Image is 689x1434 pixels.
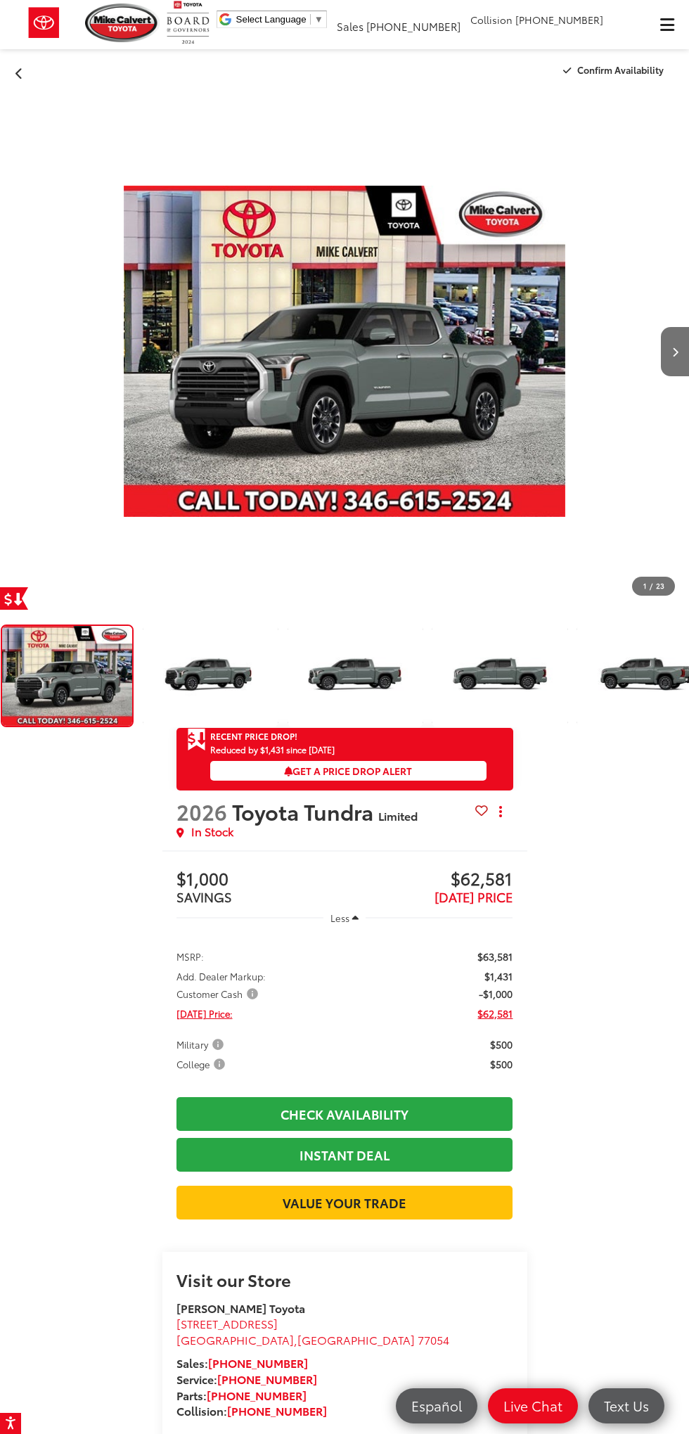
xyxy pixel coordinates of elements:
[366,18,461,34] span: [PHONE_NUMBER]
[470,13,513,27] span: Collision
[288,625,423,727] a: Expand Photo 2
[176,1371,317,1387] strong: Service:
[176,969,266,983] span: Add. Dealer Markup:
[404,1397,469,1414] span: Español
[236,14,307,25] span: Select Language
[330,911,349,924] span: Less
[337,18,363,34] span: Sales
[515,13,603,27] span: [PHONE_NUMBER]
[1,626,134,726] img: 2026 Toyota Tundra Limited
[643,580,646,591] span: 1
[484,969,513,983] span: $1,431
[208,1355,308,1371] a: [PHONE_NUMBER]
[434,888,513,906] span: [DATE] PRICE
[176,888,232,906] span: SAVINGS
[188,728,206,752] span: Get Price Drop Alert
[176,1315,449,1347] a: [STREET_ADDRESS] [GEOGRAPHIC_DATA],[GEOGRAPHIC_DATA] 77054
[284,764,412,778] span: Get a Price Drop Alert
[176,869,344,890] span: $1,000
[488,799,513,824] button: Actions
[207,1387,307,1403] a: [PHONE_NUMBER]
[210,730,297,742] span: Recent Price Drop!
[418,1331,449,1347] span: 77054
[176,987,263,1001] button: Customer Cash
[432,625,567,727] a: Expand Photo 3
[176,1006,233,1020] span: [DATE] Price:
[286,624,425,728] img: 2026 Toyota Tundra Limited
[555,58,676,82] button: Confirm Availability
[176,1057,228,1071] span: College
[124,93,565,610] img: 2026 Toyota Tundra Limited
[176,728,513,745] a: Get Price Drop Alert Recent Price Drop!
[176,1315,278,1331] span: [STREET_ADDRESS]
[477,949,513,964] span: $63,581
[176,1037,226,1051] span: Military
[488,1388,578,1423] a: Live Chat
[176,1270,513,1288] h2: Visit our Store
[577,63,664,76] span: Confirm Availability
[477,1006,513,1020] span: $62,581
[141,624,280,728] img: 2026 Toyota Tundra Limited
[176,1387,307,1403] strong: Parts:
[1,625,134,727] a: Expand Photo 0
[378,807,418,824] span: Limited
[176,1186,513,1219] a: Value Your Trade
[297,1331,415,1347] span: [GEOGRAPHIC_DATA]
[236,14,323,25] a: Select Language​
[232,796,378,826] span: Toyota Tundra
[217,1371,317,1387] a: [PHONE_NUMBER]
[85,4,160,42] img: Mike Calvert Toyota
[479,987,513,1001] span: -$1,000
[176,796,227,826] span: 2026
[176,1300,305,1316] strong: [PERSON_NAME] Toyota
[490,1037,513,1051] span: $500
[314,14,323,25] span: ▼
[430,624,569,728] img: 2026 Toyota Tundra Limited
[323,905,366,930] button: Less
[176,1057,230,1071] button: College
[176,1138,513,1172] a: Instant Deal
[344,869,513,890] span: $62,581
[176,987,261,1001] span: Customer Cash
[176,1331,294,1347] span: [GEOGRAPHIC_DATA]
[227,1402,327,1419] a: [PHONE_NUMBER]
[310,14,311,25] span: ​
[588,1388,664,1423] a: Text Us
[191,824,233,840] span: In Stock
[176,1097,513,1131] a: Check Availability
[210,745,487,754] span: Reduced by $1,431 since [DATE]
[176,1331,449,1347] span: ,
[656,580,664,591] span: 23
[490,1057,513,1071] span: $500
[499,806,502,817] span: dropdown dots
[496,1397,569,1414] span: Live Chat
[176,1402,327,1419] strong: Collision:
[143,625,278,727] a: Expand Photo 1
[176,1037,228,1051] button: Military
[396,1388,477,1423] a: Español
[648,581,654,591] span: /
[661,327,689,376] button: Next image
[597,1397,656,1414] span: Text Us
[176,949,204,964] span: MSRP:
[176,1355,308,1371] strong: Sales:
